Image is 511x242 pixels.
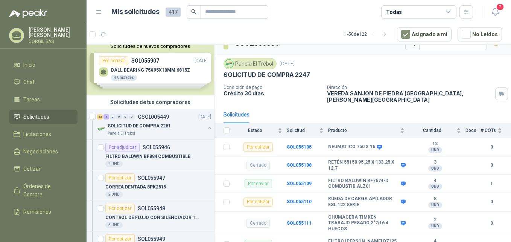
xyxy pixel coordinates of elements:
[23,165,41,173] span: Cotizar
[110,114,116,119] div: 0
[23,147,58,156] span: Negociaciones
[129,114,135,119] div: 0
[166,8,181,17] span: 417
[409,123,465,138] th: Cantidad
[116,114,122,119] div: 0
[481,180,502,187] b: 1
[428,165,442,172] div: UND
[234,123,287,138] th: Estado
[328,159,399,171] b: RETÉN 55150 95.25 X 133.25 X 12.7
[87,170,214,201] a: Por cotizarSOL055947CORREA DENTADA 8PK25152 UND
[9,222,78,236] a: Configuración
[327,90,492,103] p: VEREDA SANJON DE PIEDRA [GEOGRAPHIC_DATA] , [PERSON_NAME][GEOGRAPHIC_DATA]
[328,196,399,208] b: RUEDA DE CARGA APILADOR ESL 122 SERIE
[105,143,140,152] div: Por adjudicar
[105,214,199,221] p: CONTROL DE FLUJO CON SILENCIADOR 1/4
[87,40,214,95] div: Solicitudes de nuevos compradoresPor cotizarSOL055907[DATE] BALL BEARING 75X95X10MM 6815Z4 Unidad...
[458,27,502,41] button: No Leídos
[23,113,49,121] span: Solicitudes
[287,221,312,226] a: SOL055111
[224,58,277,69] div: Panela El Trébol
[328,214,399,232] b: CHUMACERA TIMKEN TRABAJO PESADO 2"7/16 4 HUECOS
[105,173,135,182] div: Por cotizar
[105,222,123,228] div: 5 UND
[23,78,35,86] span: Chat
[386,8,402,16] div: Todas
[243,198,273,207] div: Por cotizar
[138,206,165,211] p: SOL055948
[9,162,78,176] a: Cotizar
[428,147,442,153] div: UND
[191,9,196,14] span: search
[138,236,165,242] p: SOL055949
[409,128,455,133] span: Cantidad
[9,110,78,124] a: Solicitudes
[246,161,270,170] div: Cerrado
[138,175,165,181] p: SOL055947
[123,114,128,119] div: 0
[345,28,391,40] div: 1 - 50 de 122
[23,61,35,69] span: Inicio
[287,123,328,138] th: Solicitud
[105,184,166,191] p: CORREA DENTADA 8PK2515
[409,178,461,184] b: 4
[105,153,190,160] p: FILTRO BALDWIN BF884 COMBUSTIBLE
[481,144,502,151] b: 0
[481,162,502,169] b: 0
[287,199,312,204] b: SOL055110
[246,219,270,228] div: Cerrado
[481,220,502,227] b: 0
[481,123,511,138] th: # COTs
[9,92,78,107] a: Tareas
[198,113,211,121] p: [DATE]
[234,128,276,133] span: Estado
[103,114,109,119] div: 4
[287,128,318,133] span: Solicitud
[9,127,78,141] a: Licitaciones
[225,60,233,68] img: Company Logo
[87,95,214,109] div: Solicitudes de tus compradores
[105,161,123,167] div: 2 UND
[29,39,78,44] p: CORGIL SAS
[409,159,461,165] b: 3
[287,181,312,186] a: SOL055109
[328,178,399,190] b: FILTRO BALDWIN BF7674-D COMBUSTIB ALZ01
[328,144,375,150] b: NEUMATICO 750 X 16
[9,179,78,202] a: Órdenes de Compra
[287,144,312,150] a: SOL055105
[488,5,502,19] button: 7
[9,205,78,219] a: Remisiones
[87,140,214,170] a: Por adjudicarSOL055946FILTRO BALDWIN BF884 COMBUSTIBLE2 UND
[23,130,51,138] span: Licitaciones
[111,6,160,17] h1: Mis solicitudes
[97,124,106,133] img: Company Logo
[9,9,47,18] img: Logo peakr
[465,123,481,138] th: Docs
[245,179,272,188] div: Por enviar
[108,123,171,130] p: SOLICITUD DE COMPRA 2261
[23,208,51,216] span: Remisiones
[224,85,321,90] p: Condición de pago
[97,114,103,119] div: 22
[105,204,135,213] div: Por cotizar
[87,201,214,231] a: Por cotizarSOL055948CONTROL DE FLUJO CON SILENCIADOR 1/45 UND
[224,71,310,79] p: SOLICITUD DE COMPRA 2247
[481,128,496,133] span: # COTs
[481,198,502,205] b: 0
[90,43,211,49] button: Solicitudes de nuevos compradores
[397,27,452,41] button: Asignado a mi
[23,95,40,104] span: Tareas
[138,114,169,119] p: GSOL005449
[287,162,312,168] a: SOL055108
[108,130,135,136] p: Panela El Trébol
[327,85,492,90] p: Dirección
[29,27,78,38] p: [PERSON_NAME] [PERSON_NAME]
[23,182,70,199] span: Órdenes de Compra
[428,223,442,229] div: UND
[243,142,273,152] div: Por cotizar
[143,145,170,150] p: SOL055946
